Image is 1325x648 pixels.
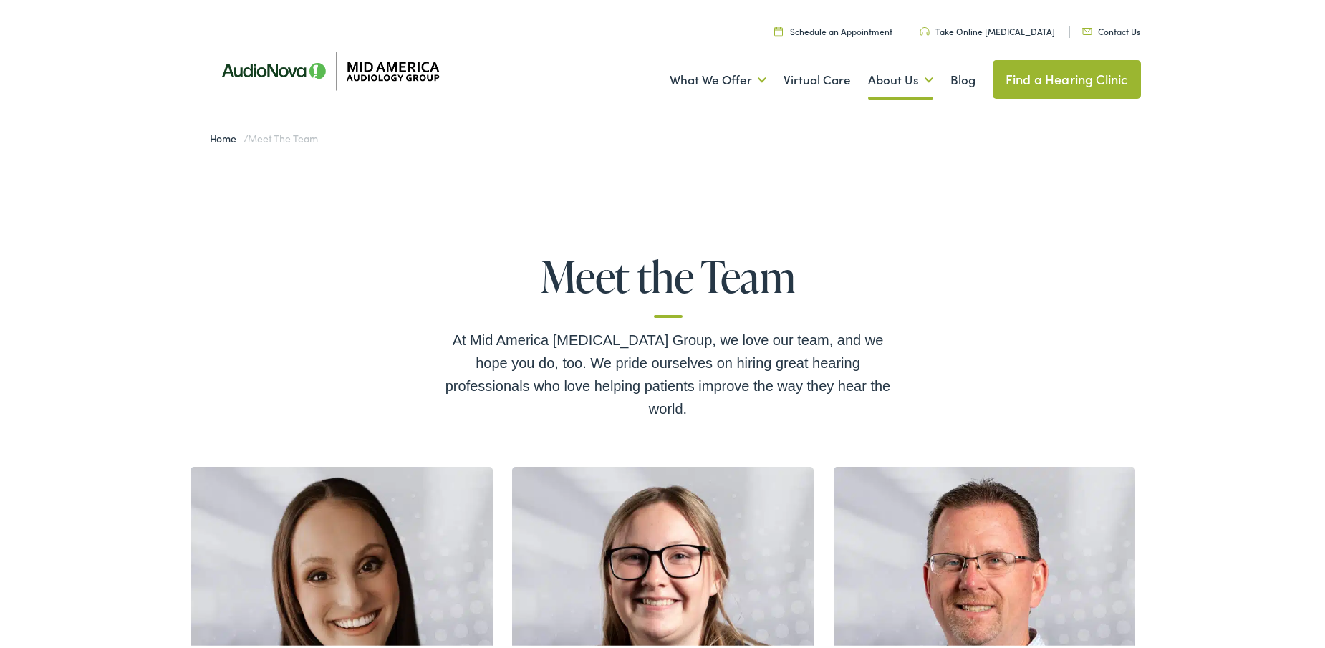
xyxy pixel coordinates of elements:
[774,24,783,33] img: utility icon
[1082,22,1140,34] a: Contact Us
[868,51,933,104] a: About Us
[248,128,317,142] span: Meet the Team
[784,51,851,104] a: Virtual Care
[920,22,1055,34] a: Take Online [MEDICAL_DATA]
[670,51,766,104] a: What We Offer
[774,22,892,34] a: Schedule an Appointment
[920,24,930,33] img: utility icon
[439,326,897,417] div: At Mid America [MEDICAL_DATA] Group, we love our team, and we hope you do, too. We pride ourselve...
[439,250,897,315] h1: Meet the Team
[950,51,975,104] a: Blog
[210,128,318,142] span: /
[993,57,1141,96] a: Find a Hearing Clinic
[210,128,244,142] a: Home
[1082,25,1092,32] img: utility icon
